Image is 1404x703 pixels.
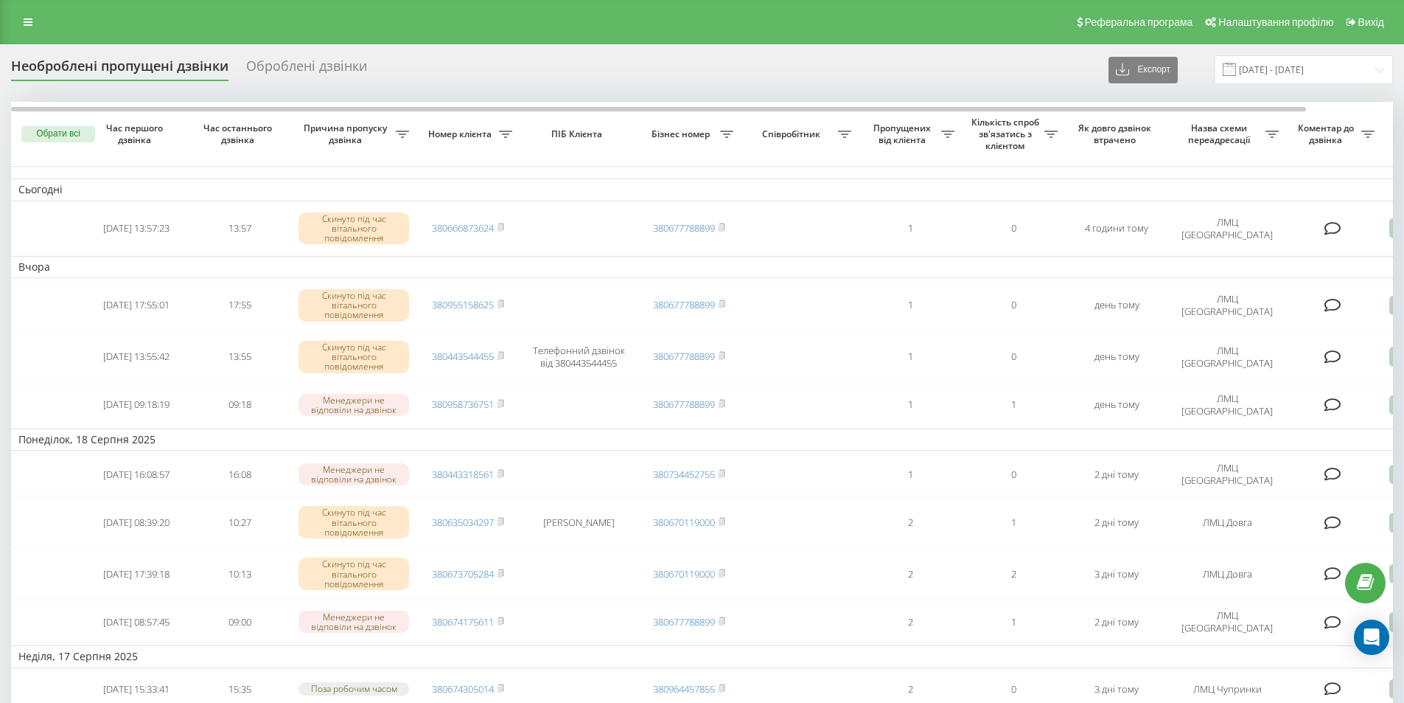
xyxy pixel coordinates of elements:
td: [DATE] 08:57:45 [85,601,188,643]
td: ЛМЦ Довга [1168,550,1286,598]
span: Час першого дзвінка [97,122,176,145]
div: Скинуто під час вітального повідомлення [298,558,409,590]
a: 380964457855 [653,682,715,696]
div: Менеджери не відповіли на дзвінок [298,463,409,485]
td: 09:00 [188,601,291,643]
a: 380674175611 [432,615,494,628]
td: ЛМЦ Довга [1168,498,1286,547]
td: ЛМЦ [GEOGRAPHIC_DATA] [1168,454,1286,495]
a: 380666873624 [432,221,494,235]
span: Вихід [1358,16,1384,28]
a: 380670119000 [653,567,715,581]
a: 380677788899 [653,350,715,363]
td: [DATE] 13:57:23 [85,204,188,253]
td: 1 [859,384,962,426]
td: 0 [962,454,1065,495]
span: Співробітник [748,128,838,140]
span: Назва схеми переадресації [1176,122,1265,145]
a: 380443318561 [432,468,494,481]
td: 2 [859,550,962,598]
td: 1 [962,498,1065,547]
td: 0 [962,281,1065,330]
span: Пропущених від клієнта [866,122,941,145]
td: ЛМЦ [GEOGRAPHIC_DATA] [1168,333,1286,381]
a: 380677788899 [653,221,715,235]
span: Кількість спроб зв'язатись з клієнтом [969,117,1044,151]
td: 2 [859,601,962,643]
td: 3 дні тому [1065,550,1168,598]
a: 380635034297 [432,516,494,529]
span: Коментар до дзвінка [1293,122,1361,145]
span: Налаштування профілю [1218,16,1333,28]
button: Експорт [1108,57,1178,83]
a: 380955158625 [432,298,494,311]
td: 1 [962,601,1065,643]
a: 380677788899 [653,398,715,411]
span: Час останнього дзвінка [200,122,279,145]
span: ПІБ Клієнта [532,128,625,140]
td: 0 [962,204,1065,253]
div: Менеджери не відповіли на дзвінок [298,611,409,633]
td: 16:08 [188,454,291,495]
td: [DATE] 09:18:19 [85,384,188,426]
td: 0 [962,333,1065,381]
td: 2 [962,550,1065,598]
div: Необроблені пропущені дзвінки [11,58,228,81]
td: [DATE] 17:55:01 [85,281,188,330]
a: 380673705284 [432,567,494,581]
td: ЛМЦ [GEOGRAPHIC_DATA] [1168,601,1286,643]
td: 1 [859,204,962,253]
div: Оброблені дзвінки [246,58,367,81]
td: 2 дні тому [1065,601,1168,643]
div: Менеджери не відповіли на дзвінок [298,394,409,416]
td: 1 [859,333,962,381]
span: Реферальна програма [1085,16,1193,28]
td: 13:55 [188,333,291,381]
td: ЛМЦ [GEOGRAPHIC_DATA] [1168,204,1286,253]
td: Телефонний дзвінок від 380443544455 [520,333,638,381]
span: Як довго дзвінок втрачено [1077,122,1156,145]
td: 13:57 [188,204,291,253]
td: 10:13 [188,550,291,598]
div: Open Intercom Messenger [1354,620,1389,655]
a: 380677788899 [653,615,715,628]
td: 17:55 [188,281,291,330]
td: [DATE] 08:39:20 [85,498,188,547]
div: Скинуто під час вітального повідомлення [298,289,409,322]
td: ЛМЦ [GEOGRAPHIC_DATA] [1168,281,1286,330]
td: 2 дні тому [1065,498,1168,547]
td: день тому [1065,281,1168,330]
td: ЛМЦ [GEOGRAPHIC_DATA] [1168,384,1286,426]
span: Номер клієнта [424,128,499,140]
a: 380674305014 [432,682,494,696]
td: 1 [859,281,962,330]
td: 10:27 [188,498,291,547]
a: 380734452755 [653,468,715,481]
td: [DATE] 16:08:57 [85,454,188,495]
div: Скинуто під час вітального повідомлення [298,506,409,538]
button: Обрати всі [21,126,95,142]
a: 380443544455 [432,350,494,363]
td: 1 [962,384,1065,426]
div: Скинуто під час вітального повідомлення [298,341,409,373]
td: день тому [1065,384,1168,426]
td: 4 години тому [1065,204,1168,253]
td: [DATE] 17:39:18 [85,550,188,598]
div: Скинуто під час вітального повідомлення [298,212,409,245]
td: 2 [859,498,962,547]
td: день тому [1065,333,1168,381]
td: 09:18 [188,384,291,426]
span: Причина пропуску дзвінка [298,122,396,145]
td: 2 дні тому [1065,454,1168,495]
td: [DATE] 13:55:42 [85,333,188,381]
a: 380670119000 [653,516,715,529]
a: 380677788899 [653,298,715,311]
td: [PERSON_NAME] [520,498,638,547]
div: Поза робочим часом [298,682,409,695]
span: Бізнес номер [645,128,720,140]
a: 380958736751 [432,398,494,411]
td: 1 [859,454,962,495]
